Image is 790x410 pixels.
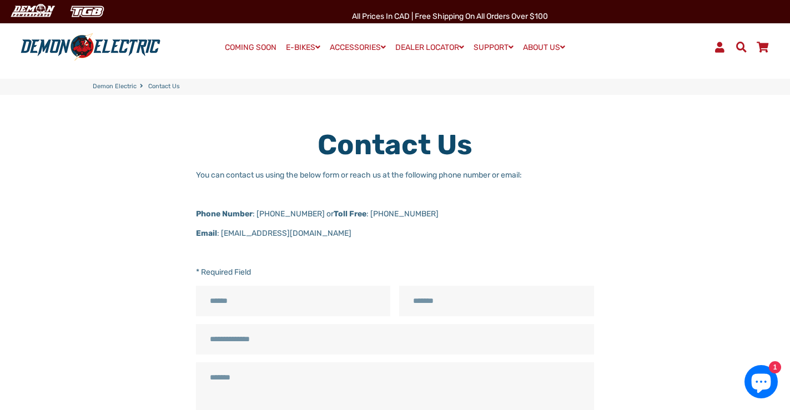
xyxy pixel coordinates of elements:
[93,82,137,92] a: Demon Electric
[741,365,781,401] inbox-online-store-chat: Shopify online store chat
[196,169,594,181] p: You can contact us using the below form or reach us at the following phone number or email:
[282,39,324,55] a: E-BIKES
[519,39,569,55] a: ABOUT US
[196,227,594,239] p: : [EMAIL_ADDRESS][DOMAIN_NAME]
[334,209,366,219] strong: Toll Free
[6,2,59,21] img: Demon Electric
[196,128,594,161] h1: Contact Us
[196,209,253,219] strong: Phone Number
[326,39,390,55] a: ACCESSORIES
[352,12,548,21] span: All Prices in CAD | Free shipping on all orders over $100
[196,229,217,238] strong: Email
[17,33,164,62] img: Demon Electric logo
[470,39,517,55] a: SUPPORT
[148,82,180,92] span: Contact Us
[221,40,280,55] a: COMING SOON
[64,2,110,21] img: TGB Canada
[391,39,468,55] a: DEALER LOCATOR
[196,266,594,278] p: * Required Field
[196,208,594,220] p: : [PHONE_NUMBER] or : [PHONE_NUMBER]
